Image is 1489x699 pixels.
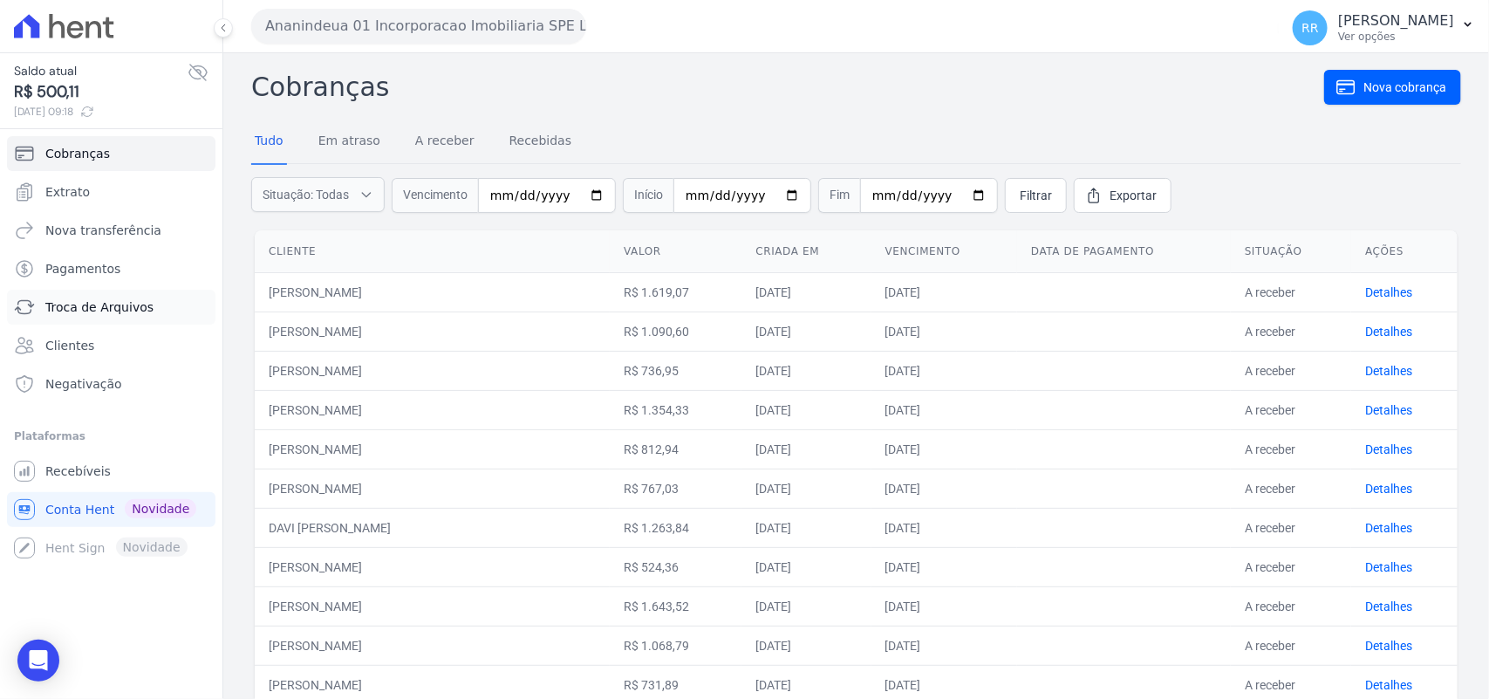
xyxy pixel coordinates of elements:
[1279,3,1489,52] button: RR [PERSON_NAME] Ver opções
[741,547,871,586] td: [DATE]
[871,272,1017,312] td: [DATE]
[1365,403,1412,417] a: Detalhes
[255,429,610,469] td: [PERSON_NAME]
[14,62,188,80] span: Saldo atual
[741,586,871,626] td: [DATE]
[1020,187,1052,204] span: Filtrar
[1231,469,1351,508] td: A receber
[45,375,122,393] span: Negativação
[610,351,741,390] td: R$ 736,95
[1365,364,1412,378] a: Detalhes
[14,80,188,104] span: R$ 500,11
[871,390,1017,429] td: [DATE]
[610,508,741,547] td: R$ 1.263,84
[1324,70,1461,105] a: Nova cobrança
[871,351,1017,390] td: [DATE]
[871,586,1017,626] td: [DATE]
[45,463,111,480] span: Recebíveis
[412,120,478,165] a: A receber
[1365,600,1412,613] a: Detalhes
[7,251,215,286] a: Pagamentos
[45,298,154,316] span: Troca de Arquivos
[871,429,1017,469] td: [DATE]
[1363,79,1446,96] span: Nova cobrança
[871,469,1017,508] td: [DATE]
[610,626,741,665] td: R$ 1.068,79
[610,586,741,626] td: R$ 1.643,52
[1365,325,1412,339] a: Detalhes
[1231,429,1351,469] td: A receber
[1301,22,1318,34] span: RR
[610,429,741,469] td: R$ 812,94
[871,626,1017,665] td: [DATE]
[255,626,610,665] td: [PERSON_NAME]
[45,337,94,354] span: Clientes
[255,469,610,508] td: [PERSON_NAME]
[7,175,215,209] a: Extrato
[14,104,188,120] span: [DATE] 09:18
[14,426,208,447] div: Plataformas
[1338,12,1454,30] p: [PERSON_NAME]
[623,178,673,213] span: Início
[17,640,59,682] div: Open Intercom Messenger
[610,469,741,508] td: R$ 767,03
[251,120,287,165] a: Tudo
[1005,178,1067,213] a: Filtrar
[255,586,610,626] td: [PERSON_NAME]
[45,501,114,518] span: Conta Hent
[1231,547,1351,586] td: A receber
[871,230,1017,273] th: Vencimento
[7,492,215,527] a: Conta Hent Novidade
[1074,178,1171,213] a: Exportar
[7,367,215,401] a: Negativação
[1231,351,1351,390] td: A receber
[1365,442,1412,456] a: Detalhes
[741,469,871,508] td: [DATE]
[741,230,871,273] th: Criada em
[871,312,1017,351] td: [DATE]
[1365,285,1412,299] a: Detalhes
[818,178,860,213] span: Fim
[1017,230,1231,273] th: Data de pagamento
[1365,482,1412,496] a: Detalhes
[255,508,610,547] td: DAVI [PERSON_NAME]
[1365,521,1412,535] a: Detalhes
[1351,230,1458,273] th: Ações
[251,67,1324,106] h2: Cobranças
[741,390,871,429] td: [DATE]
[255,547,610,586] td: [PERSON_NAME]
[1231,312,1351,351] td: A receber
[255,351,610,390] td: [PERSON_NAME]
[1338,30,1454,44] p: Ver opções
[45,260,120,278] span: Pagamentos
[1231,230,1351,273] th: Situação
[1231,390,1351,429] td: A receber
[741,508,871,547] td: [DATE]
[610,230,741,273] th: Valor
[392,178,478,213] span: Vencimento
[871,508,1017,547] td: [DATE]
[871,547,1017,586] td: [DATE]
[1231,626,1351,665] td: A receber
[1110,187,1157,204] span: Exportar
[255,390,610,429] td: [PERSON_NAME]
[251,177,385,212] button: Situação: Todas
[263,186,349,203] span: Situação: Todas
[610,547,741,586] td: R$ 524,36
[1231,508,1351,547] td: A receber
[315,120,384,165] a: Em atraso
[7,328,215,363] a: Clientes
[125,499,196,518] span: Novidade
[741,429,871,469] td: [DATE]
[7,454,215,489] a: Recebíveis
[255,230,610,273] th: Cliente
[1231,586,1351,626] td: A receber
[255,272,610,312] td: [PERSON_NAME]
[610,272,741,312] td: R$ 1.619,07
[1365,560,1412,574] a: Detalhes
[14,136,208,565] nav: Sidebar
[7,136,215,171] a: Cobranças
[741,312,871,351] td: [DATE]
[1365,639,1412,653] a: Detalhes
[610,390,741,429] td: R$ 1.354,33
